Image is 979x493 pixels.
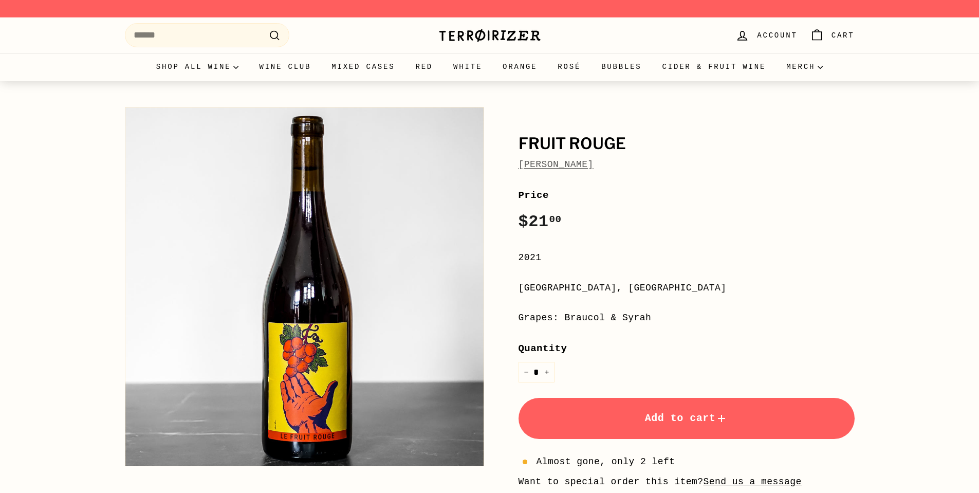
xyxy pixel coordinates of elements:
[405,53,443,81] a: Red
[519,362,555,383] input: quantity
[519,398,855,439] button: Add to cart
[832,30,855,41] span: Cart
[492,53,547,81] a: Orange
[519,250,855,265] div: 2021
[249,53,321,81] a: Wine Club
[519,281,855,296] div: [GEOGRAPHIC_DATA], [GEOGRAPHIC_DATA]
[776,53,833,81] summary: Merch
[704,477,802,487] a: Send us a message
[537,454,675,469] span: Almost gone, only 2 left
[804,20,861,50] a: Cart
[729,20,803,50] a: Account
[519,212,562,231] span: $21
[146,53,249,81] summary: Shop all wine
[104,53,875,81] div: Primary
[321,53,405,81] a: Mixed Cases
[519,188,855,203] label: Price
[539,362,555,383] button: Increase item quantity by one
[519,159,594,170] a: [PERSON_NAME]
[443,53,492,81] a: White
[652,53,777,81] a: Cider & Fruit Wine
[591,53,652,81] a: Bubbles
[519,474,855,489] li: Want to special order this item?
[547,53,591,81] a: Rosé
[519,362,534,383] button: Reduce item quantity by one
[519,311,855,325] div: Grapes: Braucol & Syrah
[549,214,561,225] sup: 00
[519,341,855,356] label: Quantity
[125,107,484,466] img: Fruit Rouge
[757,30,797,41] span: Account
[645,412,728,424] span: Add to cart
[519,135,855,153] h1: Fruit Rouge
